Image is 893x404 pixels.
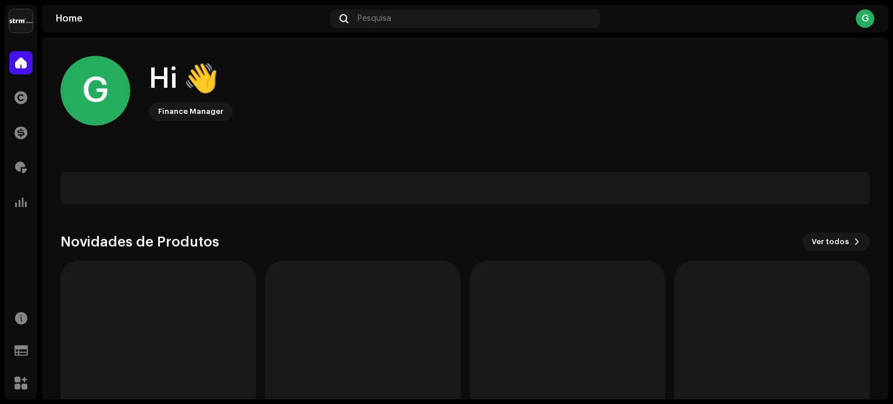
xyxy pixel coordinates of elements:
h3: Novidades de Produtos [60,233,219,251]
div: Hi 👋 [149,60,233,98]
img: 408b884b-546b-4518-8448-1008f9c76b02 [9,9,33,33]
div: Home [56,14,326,23]
div: G [856,9,874,28]
span: Pesquisa [358,14,391,23]
div: Finance Manager [158,105,223,119]
button: Ver todos [802,233,870,251]
span: Ver todos [812,230,849,253]
div: G [60,56,130,126]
